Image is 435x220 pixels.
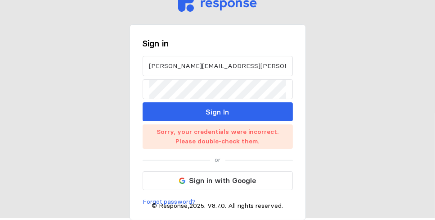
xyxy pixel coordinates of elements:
[143,171,293,190] button: Sign in with Google
[143,197,196,207] p: Forgot password?
[215,155,220,165] p: or
[143,102,293,121] button: Sign In
[143,197,197,207] button: Forgot password?
[147,127,288,147] p: Sorry, your credentials were incorrect. Please double-check them.
[179,178,185,184] img: svg%3e
[189,175,256,186] p: Sign in with Google
[149,56,286,76] input: Email
[143,37,293,50] h3: Sign in
[152,201,283,211] p: © Response, 2025 . V 8.7.0 . All rights reserved.
[206,106,229,118] p: Sign In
